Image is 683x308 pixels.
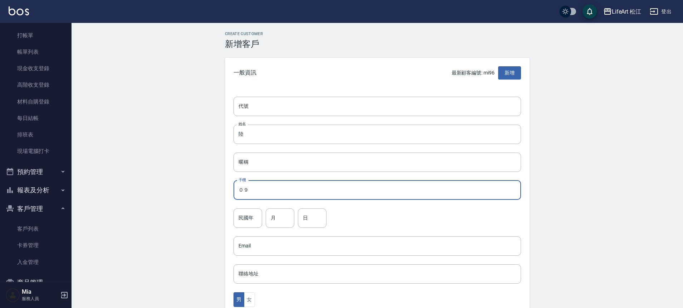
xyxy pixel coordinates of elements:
img: Person [6,288,20,302]
a: 卡券管理 [3,237,69,254]
h2: Create Customer [225,32,530,36]
a: 現場電腦打卡 [3,143,69,159]
button: 登出 [647,5,674,18]
button: 商品管理 [3,273,69,292]
a: 每日結帳 [3,110,69,126]
img: Logo [9,6,29,15]
div: LifeArt 松江 [612,7,642,16]
a: 客戶列表 [3,221,69,237]
a: 入金管理 [3,254,69,270]
button: save [583,4,597,19]
h3: 新增客戶 [225,39,530,49]
a: 帳單列表 [3,44,69,60]
button: 男 [234,292,244,307]
a: 現金收支登錄 [3,60,69,77]
button: 新增 [498,66,521,80]
button: 客戶管理 [3,199,69,218]
button: 女 [244,292,255,307]
a: 排班表 [3,126,69,143]
a: 打帳單 [3,27,69,44]
a: 高階收支登錄 [3,77,69,93]
button: LifeArt 松江 [600,4,644,19]
button: 報表及分析 [3,181,69,199]
a: 材料自購登錄 [3,93,69,110]
p: 服務人員 [22,295,58,302]
label: 姓名 [239,121,246,127]
h5: Mia [22,288,58,295]
label: 手機 [239,177,246,183]
button: 預約管理 [3,163,69,181]
p: 最新顧客編號: mi96 [452,69,495,77]
span: 一般資訊 [234,69,256,76]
